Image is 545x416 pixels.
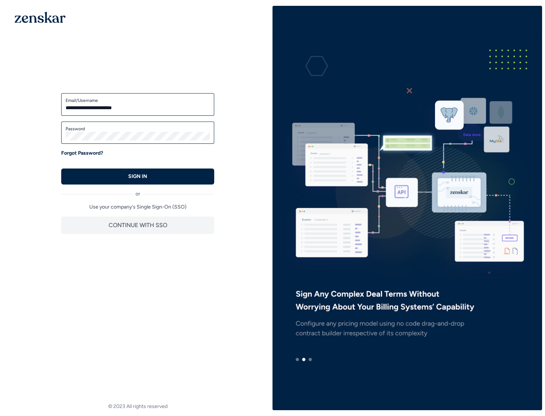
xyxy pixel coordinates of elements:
[3,403,272,410] footer: © 2023 All rights reserved
[61,185,214,198] div: or
[128,173,147,180] p: SIGN IN
[61,203,214,211] p: Use your company's Single Sign-On (SSO)
[61,169,214,185] button: SIGN IN
[66,98,210,103] label: Email/Username
[66,126,210,132] label: Password
[15,12,66,23] img: 1OGAJ2xQqyY4LXKgY66KYq0eOWRCkrZdAb3gUhuVAqdWPZE9SRJmCz+oDMSn4zDLXe31Ii730ItAGKgCKgCCgCikA4Av8PJUP...
[272,35,542,381] img: e3ZQAAAMhDCM8y96E9JIIDxLgAABAgQIECBAgAABAgQyAoJA5mpDCRAgQIAAAQIECBAgQIAAAQIECBAgQKAsIAiU37edAAECB...
[61,217,214,234] button: CONTINUE WITH SSO
[61,150,103,157] a: Forgot Password?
